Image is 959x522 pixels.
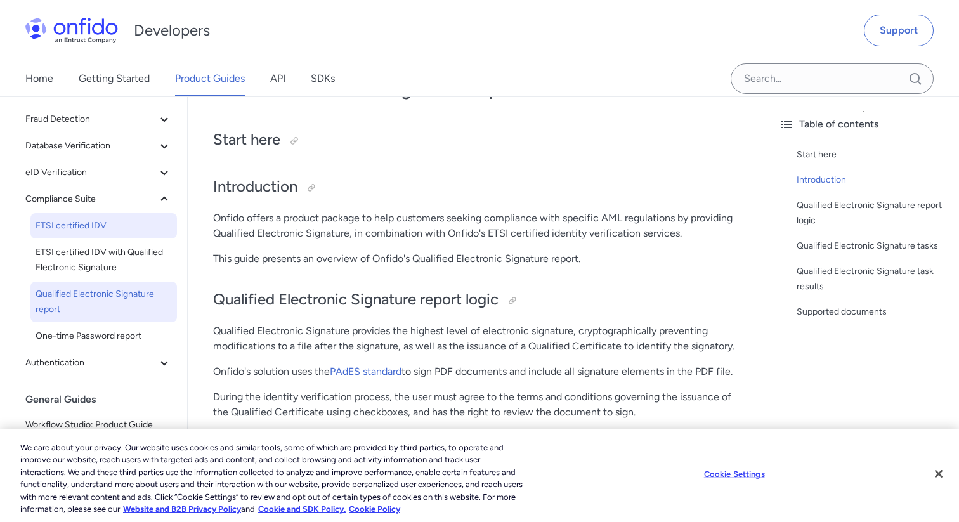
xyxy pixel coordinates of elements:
a: Cookie Policy [349,504,400,514]
button: Database Verification [20,133,177,159]
a: Qualified Electronic Signature report logic [797,198,949,228]
span: eID Verification [25,165,157,180]
div: We care about your privacy. Our website uses cookies and similar tools, some of which are provide... [20,441,528,516]
button: Cookie Settings [695,462,774,487]
a: More information about our cookie policy., opens in a new tab [123,504,241,514]
span: Compliance Suite [25,192,157,207]
a: Qualified Electronic Signature report [30,282,177,322]
button: Authentication [20,350,177,375]
h2: Introduction [213,176,743,198]
span: Authentication [25,355,157,370]
a: SDKs [311,61,335,96]
a: Start here [797,147,949,162]
span: ETSI certified IDV with Qualified Electronic Signature [36,245,172,275]
span: One-time Password report [36,329,172,344]
h2: Start here [213,129,743,151]
p: Onfido offers a product package to help customers seeking compliance with specific AML regulation... [213,211,743,241]
span: Database Verification [25,138,157,153]
h2: Qualified Electronic Signature report logic [213,289,743,311]
a: Cookie and SDK Policy. [258,504,346,514]
span: Workflow Studio: Product Guide [25,417,172,433]
span: Qualified Electronic Signature report [36,287,172,317]
a: One-time Password report [30,323,177,349]
a: Home [25,61,53,96]
p: Onfido's solution uses the to sign PDF documents and include all signature elements in the PDF file. [213,364,743,379]
div: Table of contents [779,117,949,132]
a: Introduction [797,173,949,188]
a: Supported documents [797,304,949,320]
p: Qualified Electronic Signature provides the highest level of electronic signature, cryptographica... [213,323,743,354]
h1: Developers [134,20,210,41]
a: Product Guides [175,61,245,96]
a: ETSI certified IDV [30,213,177,238]
p: This guide presents an overview of Onfido's Qualified Electronic Signature report. [213,251,743,266]
span: Fraud Detection [25,112,157,127]
button: eID Verification [20,160,177,185]
a: API [270,61,285,96]
a: ETSI certified IDV with Qualified Electronic Signature [30,240,177,280]
button: Compliance Suite [20,186,177,212]
a: Support [864,15,934,46]
p: During the identity verification process, the user must agree to the terms and conditions governi... [213,389,743,420]
a: Qualified Electronic Signature task results [797,264,949,294]
button: Close [925,460,953,488]
a: PAdES standard [330,365,401,377]
img: Onfido Logo [25,18,118,43]
button: Fraud Detection [20,107,177,132]
a: Qualified Electronic Signature tasks [797,238,949,254]
div: General Guides [25,387,182,412]
span: ETSI certified IDV [36,218,172,233]
a: Workflow Studio: Product Guide [20,412,177,438]
input: Onfido search input field [731,63,934,94]
a: Getting Started [79,61,150,96]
